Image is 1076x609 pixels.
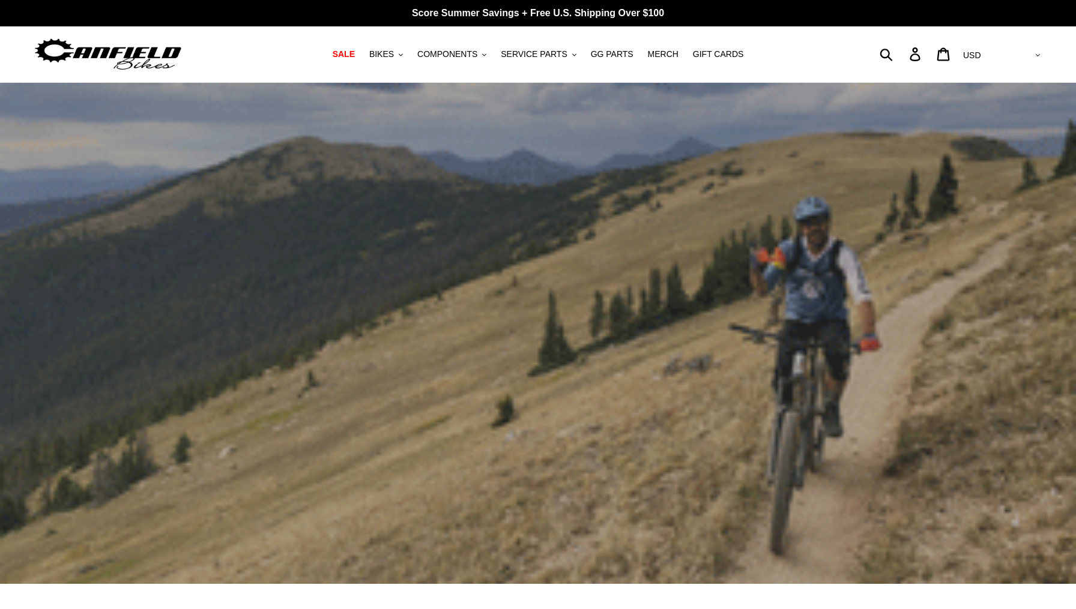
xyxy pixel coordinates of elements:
a: SALE [327,46,361,62]
a: GIFT CARDS [687,46,750,62]
span: SERVICE PARTS [501,49,567,59]
span: SALE [333,49,355,59]
span: COMPONENTS [417,49,477,59]
img: Canfield Bikes [33,35,183,73]
button: SERVICE PARTS [495,46,582,62]
button: BIKES [363,46,409,62]
a: MERCH [642,46,685,62]
button: COMPONENTS [411,46,492,62]
span: BIKES [369,49,394,59]
span: MERCH [648,49,679,59]
a: GG PARTS [585,46,639,62]
input: Search [886,41,917,67]
span: GIFT CARDS [693,49,744,59]
span: GG PARTS [591,49,633,59]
